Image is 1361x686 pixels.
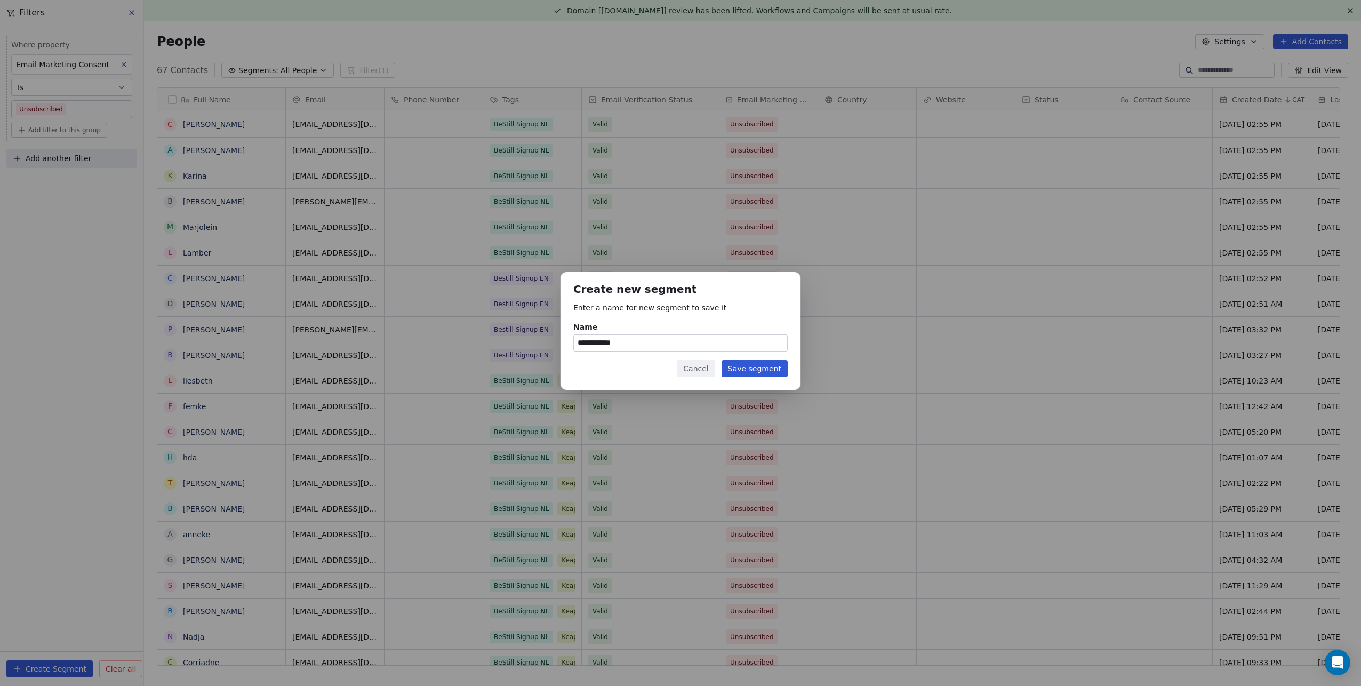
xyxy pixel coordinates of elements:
p: Enter a name for new segment to save it [573,302,788,313]
h1: Create new segment [573,285,788,296]
input: Name [574,335,787,351]
button: Save segment [722,360,788,377]
div: Name [573,322,788,332]
button: Cancel [677,360,715,377]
